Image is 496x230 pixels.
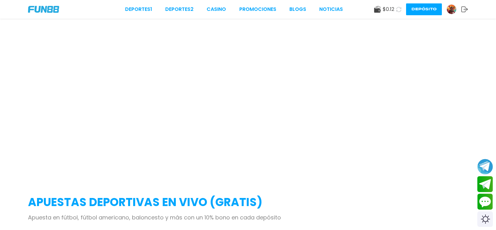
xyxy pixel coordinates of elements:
a: Deportes1 [125,6,152,13]
a: NOTICIAS [319,6,343,13]
p: Apuesta en fútbol, fútbol americano, baloncesto y más con un 10% bono en cada depósito [28,213,468,222]
img: Avatar [447,5,456,14]
button: Contact customer service [477,194,493,210]
a: CASINO [207,6,226,13]
div: Switch theme [477,211,493,227]
a: Avatar [447,4,461,14]
a: Deportes2 [165,6,194,13]
span: $ 0.12 [383,6,394,13]
button: Depósito [406,3,442,15]
a: BLOGS [289,6,306,13]
a: Promociones [239,6,276,13]
button: Join telegram channel [477,159,493,175]
h2: APUESTAS DEPORTIVAS EN VIVO (gratis) [28,194,468,211]
button: Join telegram [477,176,493,192]
img: Company Logo [28,6,59,13]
